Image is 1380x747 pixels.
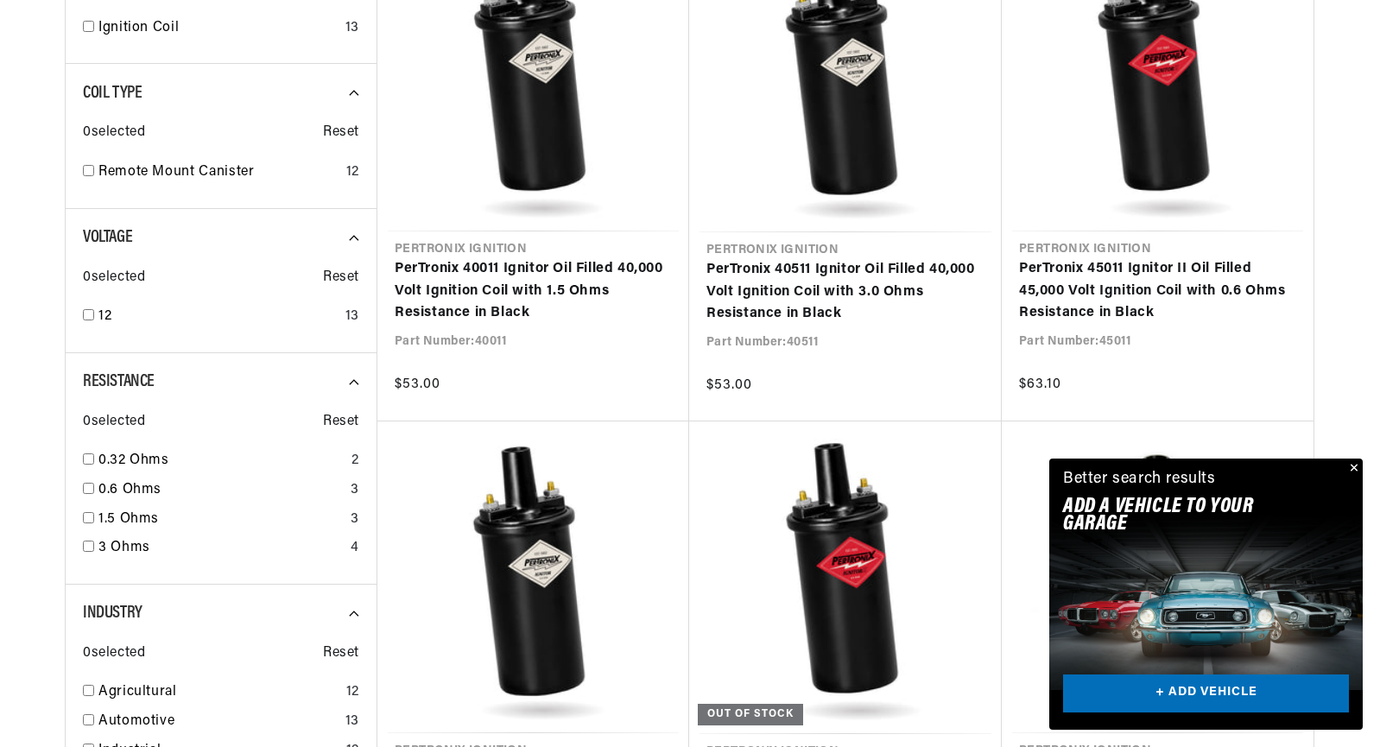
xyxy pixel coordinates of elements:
[346,681,359,704] div: 12
[83,85,142,102] span: Coil Type
[323,411,359,434] span: Reset
[345,306,359,328] div: 13
[83,643,145,665] span: 0 selected
[1342,459,1363,479] button: Close
[98,711,339,733] a: Automotive
[83,605,142,622] span: Industry
[395,258,672,325] a: PerTronix 40011 Ignitor Oil Filled 40,000 Volt Ignition Coil with 1.5 Ohms Resistance in Black
[98,479,344,502] a: 0.6 Ohms
[351,537,359,560] div: 4
[98,161,339,184] a: Remote Mount Canister
[351,479,359,502] div: 3
[351,509,359,531] div: 3
[1019,258,1296,325] a: PerTronix 45011 Ignitor II Oil Filled 45,000 Volt Ignition Coil with 0.6 Ohms Resistance in Black
[98,450,345,472] a: 0.32 Ohms
[98,537,344,560] a: 3 Ohms
[98,306,339,328] a: 12
[83,267,145,289] span: 0 selected
[351,450,359,472] div: 2
[346,161,359,184] div: 12
[323,122,359,144] span: Reset
[323,643,359,665] span: Reset
[98,17,339,40] a: Ignition Coil
[83,373,155,390] span: Resistance
[83,229,132,246] span: Voltage
[323,267,359,289] span: Reset
[345,17,359,40] div: 13
[706,259,984,326] a: PerTronix 40511 Ignitor Oil Filled 40,000 Volt Ignition Coil with 3.0 Ohms Resistance in Black
[98,509,344,531] a: 1.5 Ohms
[345,711,359,733] div: 13
[83,411,145,434] span: 0 selected
[1063,674,1349,713] a: + ADD VEHICLE
[1063,498,1306,534] h2: Add A VEHICLE to your garage
[1063,467,1216,492] div: Better search results
[83,122,145,144] span: 0 selected
[98,681,339,704] a: Agricultural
